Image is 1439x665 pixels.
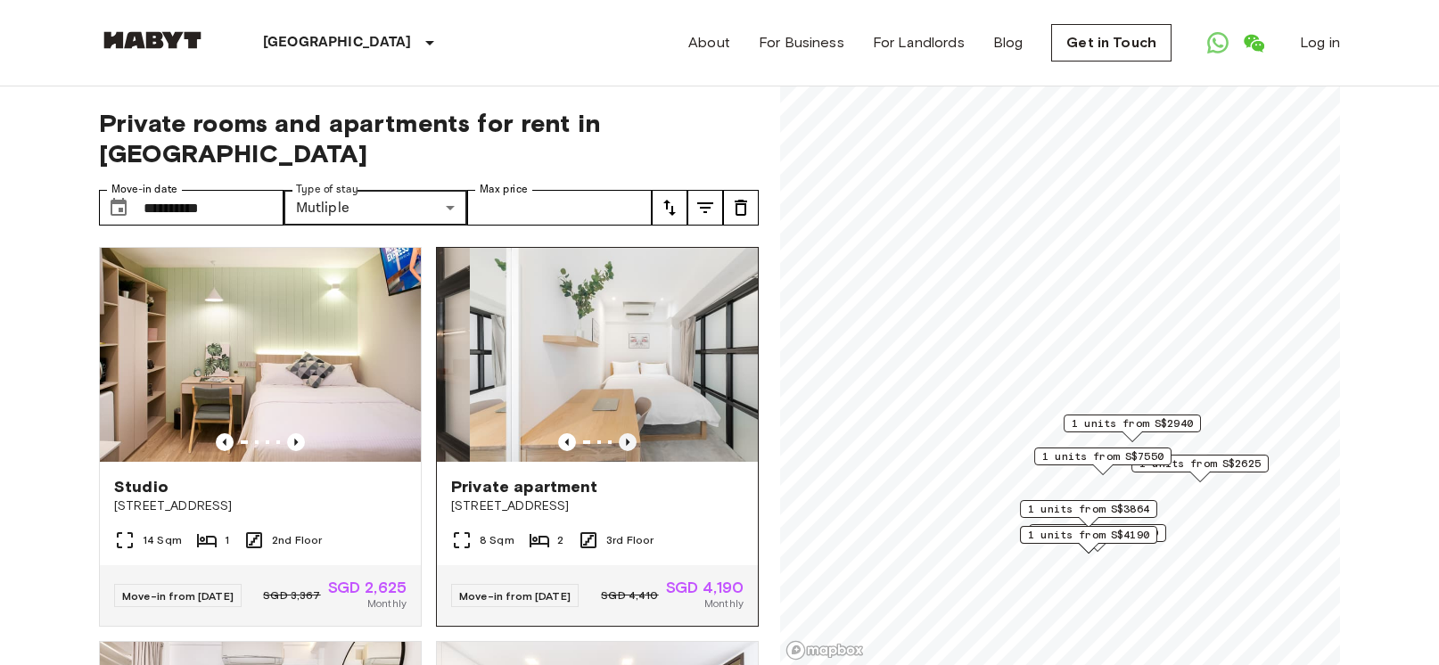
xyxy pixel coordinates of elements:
[287,433,305,451] button: Previous image
[993,32,1024,53] a: Blog
[100,248,421,462] img: Marketing picture of unit SG-01-111-001-001
[296,182,358,197] label: Type of stay
[1020,526,1157,554] div: Map marker
[557,532,563,548] span: 2
[1042,448,1164,464] span: 1 units from S$7550
[1020,500,1157,528] div: Map marker
[1139,456,1261,472] span: 1 units from S$2625
[272,532,322,548] span: 2nd Floor
[480,532,514,548] span: 8 Sqm
[143,532,182,548] span: 14 Sqm
[99,108,759,168] span: Private rooms and apartments for rent in [GEOGRAPHIC_DATA]
[1200,25,1236,61] a: Open WhatsApp
[99,247,422,627] a: Marketing picture of unit SG-01-111-001-001Previous imagePrevious imageStudio[STREET_ADDRESS]14 S...
[1029,524,1166,552] div: Map marker
[328,579,407,595] span: SGD 2,625
[619,433,637,451] button: Previous image
[101,190,136,226] button: Choose date, selected date is 12 Nov 2025
[601,587,658,603] span: SGD 4,410
[688,32,730,53] a: About
[1028,501,1149,517] span: 1 units from S$3864
[459,589,571,603] span: Move-in from [DATE]
[1236,25,1271,61] a: Open WeChat
[1028,527,1149,543] span: 1 units from S$4190
[652,190,687,226] button: tune
[1300,32,1340,53] a: Log in
[1064,415,1201,442] div: Map marker
[122,589,234,603] span: Move-in from [DATE]
[111,182,177,197] label: Move-in date
[1131,455,1269,482] div: Map marker
[759,32,844,53] a: For Business
[1051,24,1172,62] a: Get in Touch
[687,190,723,226] button: tune
[480,182,528,197] label: Max price
[367,595,407,612] span: Monthly
[785,640,864,661] a: Mapbox logo
[436,247,759,627] a: Previous imagePrevious imagePrivate apartment[STREET_ADDRESS]8 Sqm23rd FloorMove-in from [DATE]SG...
[149,248,470,462] img: Marketing picture of unit SG-01-059-002-01
[1037,525,1158,541] span: 1 units from S$3129
[1072,415,1193,431] span: 1 units from S$2940
[114,476,169,497] span: Studio
[1034,447,1172,475] div: Map marker
[451,497,744,515] span: [STREET_ADDRESS]
[704,595,744,612] span: Monthly
[216,433,234,451] button: Previous image
[451,476,598,497] span: Private apartment
[114,497,407,515] span: [STREET_ADDRESS]
[284,190,468,226] div: Mutliple
[723,190,759,226] button: tune
[263,587,320,603] span: SGD 3,367
[666,579,744,595] span: SGD 4,190
[606,532,654,548] span: 3rd Floor
[470,248,791,462] img: Marketing picture of unit SG-01-059-002-01
[873,32,965,53] a: For Landlords
[225,532,229,548] span: 1
[558,433,576,451] button: Previous image
[263,32,412,53] p: [GEOGRAPHIC_DATA]
[99,31,206,49] img: Habyt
